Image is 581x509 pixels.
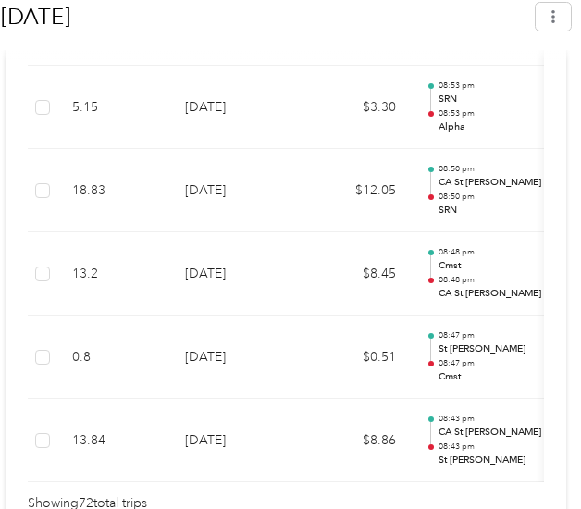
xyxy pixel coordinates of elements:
[300,316,411,399] td: $0.51
[170,149,300,232] td: [DATE]
[57,232,170,316] td: 13.2
[300,232,411,316] td: $8.45
[57,66,170,149] td: 5.15
[57,316,170,399] td: 0.8
[300,399,411,482] td: $8.86
[170,399,300,482] td: [DATE]
[170,316,300,399] td: [DATE]
[57,149,170,232] td: 18.83
[300,149,411,232] td: $12.05
[300,66,411,149] td: $3.30
[170,232,300,316] td: [DATE]
[170,66,300,149] td: [DATE]
[57,399,170,482] td: 13.84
